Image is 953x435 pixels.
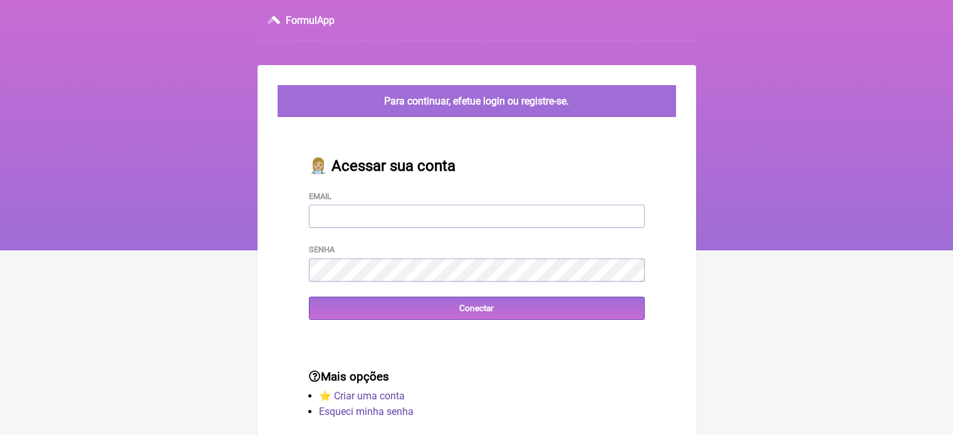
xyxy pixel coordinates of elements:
a: ⭐️ Criar uma conta [319,390,405,402]
label: Email [309,192,331,201]
div: Para continuar, efetue login ou registre-se. [278,85,676,117]
h2: 👩🏼‍⚕️ Acessar sua conta [309,157,645,175]
h3: Mais opções [309,370,645,384]
label: Senha [309,245,335,254]
a: Esqueci minha senha [319,406,414,417]
h3: FormulApp [286,14,335,26]
input: Conectar [309,297,645,320]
